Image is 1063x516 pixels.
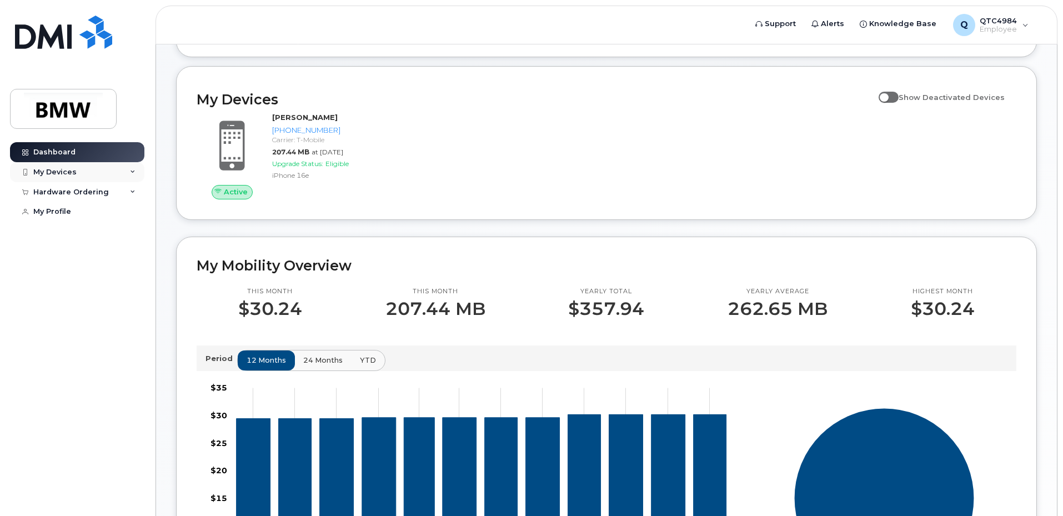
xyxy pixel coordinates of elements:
p: Period [205,353,237,364]
a: Alerts [804,13,852,35]
h2: My Mobility Overview [197,257,1016,274]
div: QTC4984 [945,14,1036,36]
p: Yearly average [728,287,828,296]
p: $30.24 [911,299,975,319]
p: Yearly total [568,287,644,296]
a: Knowledge Base [852,13,944,35]
strong: [PERSON_NAME] [272,113,338,122]
p: This month [385,287,485,296]
p: $30.24 [238,299,302,319]
tspan: $30 [210,410,227,420]
div: iPhone 16e [272,171,387,180]
h2: My Devices [197,91,873,108]
div: Carrier: T-Mobile [272,135,387,144]
span: Upgrade Status: [272,159,323,168]
span: Alerts [821,18,844,29]
span: Q [960,18,968,32]
span: YTD [360,355,376,365]
iframe: Messenger Launcher [1015,468,1055,508]
tspan: $15 [210,493,227,503]
span: Employee [980,25,1017,34]
div: [PHONE_NUMBER] [272,125,387,136]
tspan: $20 [210,465,227,475]
span: 207.44 MB [272,148,309,156]
span: Eligible [325,159,349,168]
span: QTC4984 [980,16,1017,25]
span: 24 months [303,355,343,365]
tspan: $35 [210,383,227,393]
span: Knowledge Base [869,18,936,29]
span: Show Deactivated Devices [899,93,1005,102]
p: This month [238,287,302,296]
span: Active [224,187,248,197]
p: 262.65 MB [728,299,828,319]
span: at [DATE] [312,148,343,156]
p: 207.44 MB [385,299,485,319]
input: Show Deactivated Devices [879,87,887,96]
a: Support [748,13,804,35]
p: $357.94 [568,299,644,319]
tspan: $25 [210,438,227,448]
a: Active[PERSON_NAME][PHONE_NUMBER]Carrier: T-Mobile207.44 MBat [DATE]Upgrade Status:EligibleiPhone... [197,112,392,199]
span: Support [765,18,796,29]
p: Highest month [911,287,975,296]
